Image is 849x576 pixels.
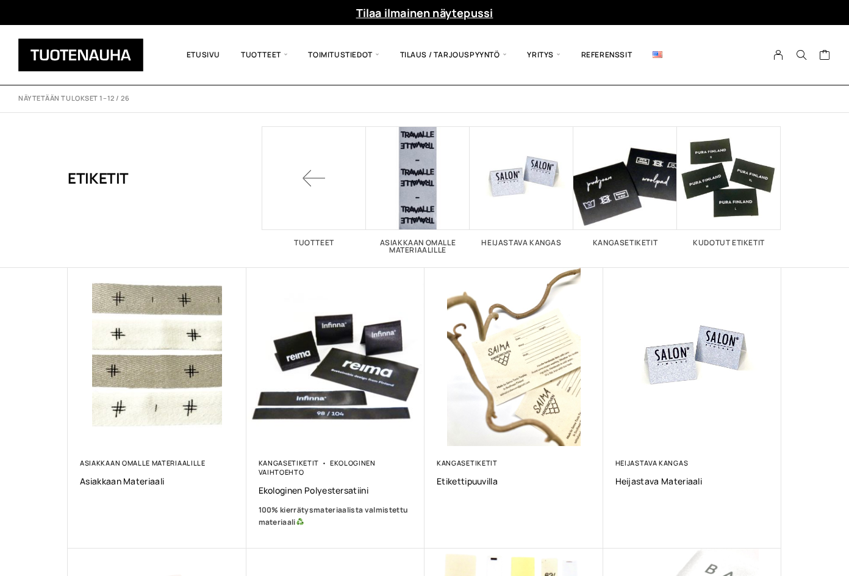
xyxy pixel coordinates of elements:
span: Toimitustiedot [298,34,389,76]
a: Visit product category Heijastava kangas [470,126,573,247]
a: 100% kierrätysmateriaalista valmistettu materiaali♻️ [259,504,413,528]
h2: Asiakkaan omalle materiaalille [366,239,470,254]
a: Cart [819,49,831,63]
a: Etikettipuuvilla [437,475,591,487]
a: Tilaa ilmainen näytepussi [356,5,493,20]
a: Visit product category Kudotut etiketit [677,126,781,247]
a: Asiakkaan omalle materiaalille [80,458,206,467]
h2: Heijastava kangas [470,239,573,247]
a: Visit product category Kangasetiketit [573,126,677,247]
p: Näytetään tulokset 1–12 / 26 [18,94,129,103]
h2: Tuotteet [262,239,366,247]
span: Tilaus / Tarjouspyyntö [390,34,517,76]
a: Kangasetiketit [437,458,498,467]
a: Ekologinen vaihtoehto [259,458,376,477]
img: English [653,51,662,58]
img: Tuotenauha Oy [18,38,143,71]
span: Tuotteet [231,34,298,76]
a: Kangasetiketit [259,458,320,467]
a: Tuotteet [262,126,366,247]
h2: Kangasetiketit [573,239,677,247]
button: Search [790,49,813,60]
a: Heijastava materiaali [615,475,770,487]
h1: Etiketit [68,126,129,230]
a: Asiakkaan materiaali [80,475,234,487]
b: 100% kierrätysmateriaalista valmistettu materiaali [259,505,409,527]
a: Referenssit [571,34,643,76]
a: Etusivu [176,34,231,76]
a: Heijastava kangas [615,458,689,467]
span: Yritys [517,34,570,76]
a: My Account [767,49,790,60]
a: Visit product category Asiakkaan omalle materiaalille [366,126,470,254]
img: ♻️ [296,518,304,525]
h2: Kudotut etiketit [677,239,781,247]
a: Ekologinen polyestersatiini [259,484,413,496]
